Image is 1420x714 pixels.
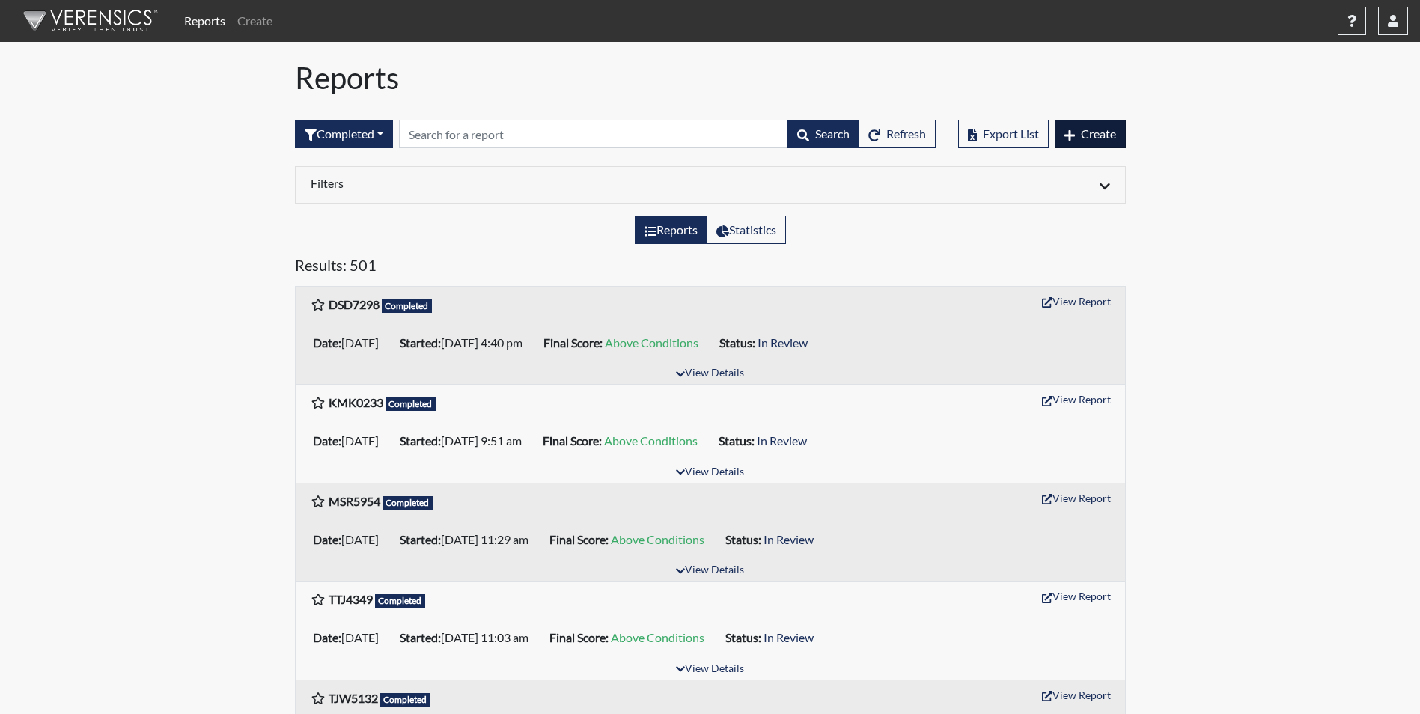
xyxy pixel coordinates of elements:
[307,528,394,552] li: [DATE]
[886,126,926,141] span: Refresh
[543,335,603,350] b: Final Score:
[329,395,383,409] b: KMK0233
[400,335,441,350] b: Started:
[329,494,380,508] b: MSR5954
[725,630,761,644] b: Status:
[231,6,278,36] a: Create
[611,630,704,644] span: Above Conditions
[383,496,433,510] span: Completed
[1035,486,1118,510] button: View Report
[719,335,755,350] b: Status:
[394,331,537,355] li: [DATE] 4:40 pm
[295,256,1126,280] h5: Results: 501
[635,216,707,244] label: View the list of reports
[382,299,433,313] span: Completed
[399,120,788,148] input: Search by Registration ID, Interview Number, or Investigation Name.
[958,120,1049,148] button: Export List
[386,397,436,411] span: Completed
[764,532,814,546] span: In Review
[725,532,761,546] b: Status:
[394,429,537,453] li: [DATE] 9:51 am
[757,433,807,448] span: In Review
[295,60,1126,96] h1: Reports
[859,120,936,148] button: Refresh
[764,630,814,644] span: In Review
[1035,683,1118,707] button: View Report
[707,216,786,244] label: View statistics about completed interviews
[380,693,431,707] span: Completed
[1035,388,1118,411] button: View Report
[611,532,704,546] span: Above Conditions
[669,463,751,483] button: View Details
[329,691,378,705] b: TJW5132
[313,630,341,644] b: Date:
[1055,120,1126,148] button: Create
[787,120,859,148] button: Search
[313,433,341,448] b: Date:
[307,331,394,355] li: [DATE]
[669,364,751,384] button: View Details
[400,630,441,644] b: Started:
[394,528,543,552] li: [DATE] 11:29 am
[719,433,755,448] b: Status:
[311,176,699,190] h6: Filters
[758,335,808,350] span: In Review
[299,176,1121,194] div: Click to expand/collapse filters
[1035,290,1118,313] button: View Report
[1035,585,1118,608] button: View Report
[375,594,426,608] span: Completed
[295,120,393,148] div: Filter by interview status
[669,561,751,581] button: View Details
[307,626,394,650] li: [DATE]
[394,626,543,650] li: [DATE] 11:03 am
[400,532,441,546] b: Started:
[669,659,751,680] button: View Details
[604,433,698,448] span: Above Conditions
[549,630,609,644] b: Final Score:
[178,6,231,36] a: Reports
[295,120,393,148] button: Completed
[313,335,341,350] b: Date:
[313,532,341,546] b: Date:
[983,126,1039,141] span: Export List
[307,429,394,453] li: [DATE]
[329,297,380,311] b: DSD7298
[1081,126,1116,141] span: Create
[329,592,373,606] b: TTJ4349
[605,335,698,350] span: Above Conditions
[549,532,609,546] b: Final Score:
[543,433,602,448] b: Final Score:
[400,433,441,448] b: Started:
[815,126,850,141] span: Search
